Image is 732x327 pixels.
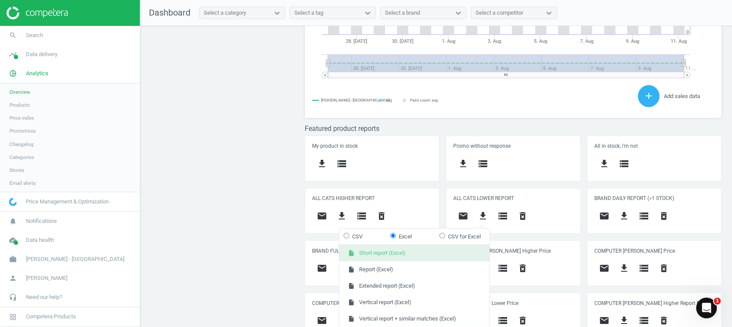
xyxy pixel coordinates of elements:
span: Stores [9,167,24,174]
i: timeline [5,46,21,63]
span: [PERSON_NAME] - [GEOGRAPHIC_DATA] [26,255,124,263]
label: Excel [390,232,412,240]
div: Select a tag [294,9,323,17]
div: Select a category [204,9,246,17]
button: storage [332,154,352,174]
i: storage [498,263,508,273]
button: email [312,258,332,279]
label: CSV for Excel [439,232,481,240]
i: pie_chart_outlined [5,65,21,82]
button: get_app [312,154,332,174]
i: get_app [337,315,347,326]
button: get_app [453,154,473,174]
i: storage [498,315,508,326]
button: delete_forever [654,258,674,279]
i: delete_forever [659,263,669,273]
button: email [594,258,614,279]
i: notifications [5,213,21,229]
i: email [458,211,468,221]
h5: My product in stock [312,143,432,149]
h5: COMPUTER [PERSON_NAME] Price [594,248,714,254]
i: get_app [619,315,629,326]
i: work [5,251,21,267]
i: person [5,270,21,286]
i: insert_drive_file [348,315,355,322]
button: get_app [332,206,352,226]
img: wGWNvw8QSZomAAAAABJRU5ErkJggg== [9,198,17,206]
button: Short report (Excel) [339,245,489,261]
span: Data health [26,236,54,244]
span: Promotions [9,127,36,134]
text: 0 [686,29,689,35]
h5: COMPUTER Jen Higher Price [312,300,432,306]
i: get_app [619,211,629,221]
tspan: 3. Aug [488,38,501,44]
i: email [317,315,327,326]
span: Competera Products [26,313,76,321]
tspan: 5. Aug [534,38,547,44]
i: storage [639,211,649,221]
i: email [317,211,327,221]
i: storage [498,211,508,221]
i: storage [337,159,347,169]
i: get_app [458,159,468,169]
button: Vertical report (Excel) [339,294,489,311]
span: Data delivery [26,51,57,58]
button: get_app [332,258,352,279]
span: Search [26,32,43,39]
tspan: 30. [DATE] [392,38,413,44]
i: delete_forever [517,263,528,273]
button: Report (Excel) [339,261,489,278]
i: get_app [478,211,488,221]
span: Analytics [26,70,48,77]
span: Products [9,102,30,108]
i: storage [639,263,649,273]
i: insert_drive_file [348,266,355,273]
button: storage [493,206,513,226]
i: delete_forever [517,211,528,221]
button: get_app [473,206,493,226]
button: storage [493,258,513,279]
span: Email alerts [9,180,36,187]
i: get_app [337,211,347,221]
tspan: 1. Aug [442,38,455,44]
i: storage [357,211,367,221]
tspan: [PERSON_NAME] - [GEOGRAPHIC_DATA] [321,98,389,102]
button: Vertical report + similar matches (Excel) [339,311,489,327]
h5: COMPUTER [PERSON_NAME] Higher Price [453,248,573,254]
i: get_app [619,263,629,273]
button: delete_forever [654,206,674,226]
button: storage [473,154,493,174]
button: delete_forever [372,206,391,226]
i: delete_forever [659,315,669,326]
i: delete_forever [517,315,528,326]
tspan: 9. Aug [626,38,639,44]
iframe: Intercom live chat [696,298,717,318]
div: Select a brand [385,9,420,17]
h5: BRAND DAILY REPORT (>1 STOCK) [594,195,714,201]
i: storage [478,159,488,169]
button: email [594,206,614,226]
button: get_app [594,154,614,174]
span: Categories [9,154,34,161]
span: Price index [9,114,34,121]
i: add [644,91,654,101]
span: Need our help? [26,293,62,301]
i: email [317,263,327,273]
button: get_app [614,258,634,279]
button: delete_forever [513,206,533,226]
i: email [599,211,609,221]
label: CSV [344,232,363,240]
i: storage [619,159,629,169]
span: Changelog [9,141,34,148]
h5: COMPUTER [PERSON_NAME] Higher Report Price [594,300,714,306]
i: get_app [317,159,327,169]
button: storage [614,154,634,174]
button: add [638,85,659,107]
h3: Featured product reports [305,124,722,133]
span: Price Management & Optimization [26,198,109,206]
i: search [5,27,21,44]
div: Select a competitor [476,9,523,17]
img: ajHJNr6hYgQAAAAASUVORK5CYII= [6,6,68,19]
i: insert_drive_file [348,283,355,289]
